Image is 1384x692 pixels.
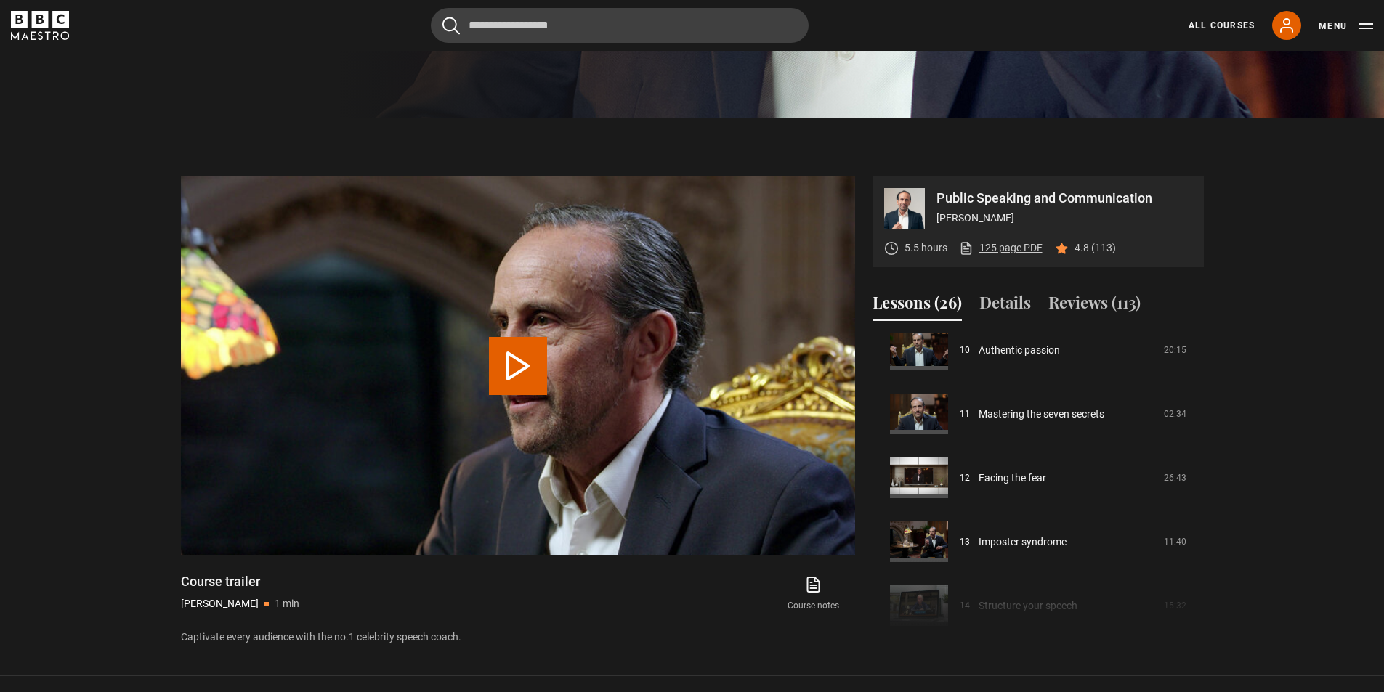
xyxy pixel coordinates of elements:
a: Authentic passion [979,343,1060,358]
a: Course notes [772,573,854,615]
a: Imposter syndrome [979,534,1067,550]
a: Mastering the seven secrets [979,407,1104,422]
a: 125 page PDF [959,240,1043,256]
p: [PERSON_NAME] [181,596,259,611]
button: Toggle navigation [1319,19,1373,33]
button: Lessons (26) [873,290,962,321]
video-js: Video Player [181,176,855,555]
button: Details [979,290,1031,321]
p: Captivate every audience with the no.1 celebrity speech coach. [181,630,855,645]
a: All Courses [1189,19,1255,32]
button: Reviews (113) [1048,290,1141,321]
a: Facing the fear [979,471,1046,486]
p: Public Speaking and Communication [936,192,1192,205]
button: Submit the search query [442,17,460,35]
button: Play Video [489,337,547,395]
h1: Course trailer [181,573,299,590]
p: 1 min [275,596,299,611]
p: [PERSON_NAME] [936,211,1192,226]
p: 4.8 (113) [1075,240,1116,256]
input: Search [431,8,809,43]
svg: BBC Maestro [11,11,69,40]
p: 5.5 hours [905,240,947,256]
